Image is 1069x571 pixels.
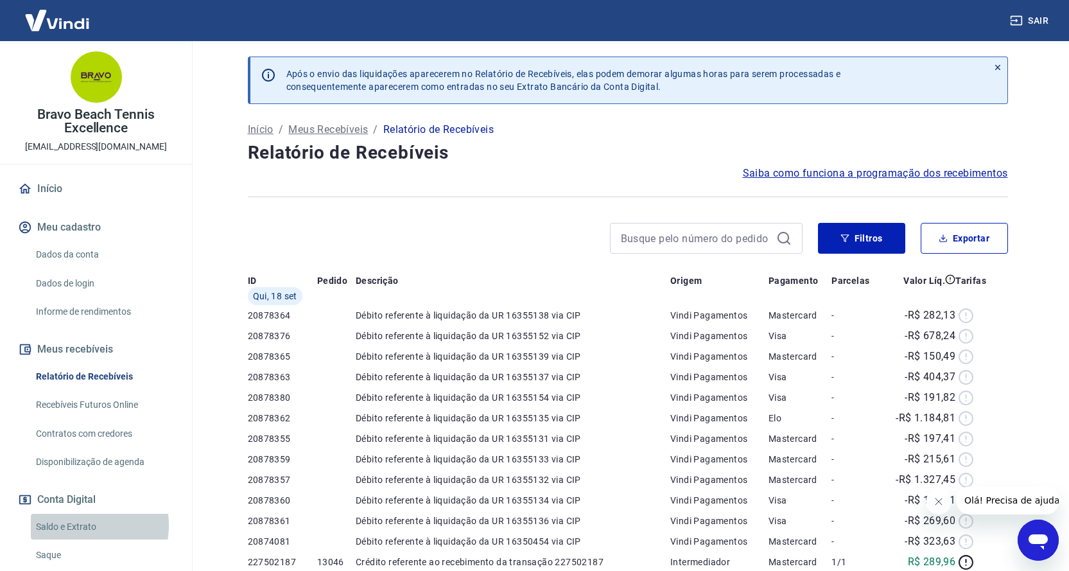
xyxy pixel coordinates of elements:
[670,432,769,445] p: Vindi Pagamentos
[356,274,399,287] p: Descrição
[15,1,99,40] img: Vindi
[818,223,905,254] button: Filtros
[831,514,880,527] p: -
[317,274,347,287] p: Pedido
[905,452,955,467] p: -R$ 215,61
[769,391,832,404] p: Visa
[248,309,317,322] p: 20878364
[31,270,177,297] a: Dados de login
[670,309,769,322] p: Vindi Pagamentos
[356,494,670,507] p: Débito referente à liquidação da UR 16355134 via CIP
[279,122,283,137] p: /
[769,473,832,486] p: Mastercard
[248,350,317,363] p: 20878365
[248,122,274,137] a: Início
[31,242,177,268] a: Dados da conta
[831,391,880,404] p: -
[356,309,670,322] p: Débito referente à liquidação da UR 16355138 via CIP
[769,371,832,383] p: Visa
[356,514,670,527] p: Débito referente à liquidação da UR 16355136 via CIP
[8,9,108,19] span: Olá! Precisa de ajuda?
[670,274,702,287] p: Origem
[743,166,1008,181] a: Saiba como funciona a programação dos recebimentos
[905,390,955,405] p: -R$ 191,82
[356,535,670,548] p: Débito referente à liquidação da UR 16350454 via CIP
[31,449,177,475] a: Disponibilização de agenda
[356,329,670,342] p: Débito referente à liquidação da UR 16355152 via CIP
[905,534,955,549] p: -R$ 323,63
[896,472,955,488] p: -R$ 1.327,45
[31,299,177,325] a: Informe de rendimentos
[31,421,177,447] a: Contratos com credores
[905,349,955,364] p: -R$ 150,49
[769,535,832,548] p: Mastercard
[15,175,177,203] a: Início
[831,274,869,287] p: Parcelas
[831,473,880,486] p: -
[905,431,955,446] p: -R$ 197,41
[317,556,356,568] p: 13046
[670,371,769,383] p: Vindi Pagamentos
[831,535,880,548] p: -
[383,122,494,137] p: Relatório de Recebíveis
[248,514,317,527] p: 20878361
[769,494,832,507] p: Visa
[670,391,769,404] p: Vindi Pagamentos
[253,290,297,303] span: Qui, 18 set
[248,412,317,425] p: 20878362
[903,274,945,287] p: Valor Líq.
[769,514,832,527] p: Visa
[25,140,167,154] p: [EMAIL_ADDRESS][DOMAIN_NAME]
[248,494,317,507] p: 20878360
[670,350,769,363] p: Vindi Pagamentos
[15,213,177,242] button: Meu cadastro
[831,412,880,425] p: -
[248,274,257,287] p: ID
[31,514,177,540] a: Saldo e Extrato
[955,274,986,287] p: Tarifas
[71,51,122,103] img: 9b712bdf-b3bb-44e1-aa76-4bd371055ede.jpeg
[356,556,670,568] p: Crédito referente ao recebimento da transação 227502187
[248,453,317,466] p: 20878359
[356,473,670,486] p: Débito referente à liquidação da UR 16355132 via CIP
[769,329,832,342] p: Visa
[831,329,880,342] p: -
[670,556,769,568] p: Intermediador
[670,453,769,466] p: Vindi Pagamentos
[670,329,769,342] p: Vindi Pagamentos
[1018,520,1059,561] iframe: Botão para abrir a janela de mensagens
[670,494,769,507] p: Vindi Pagamentos
[356,350,670,363] p: Débito referente à liquidação da UR 16355139 via CIP
[921,223,1008,254] button: Exportar
[286,67,841,93] p: Após o envio das liquidações aparecerem no Relatório de Recebíveis, elas podem demorar algumas ho...
[670,473,769,486] p: Vindi Pagamentos
[769,556,832,568] p: Mastercard
[957,486,1059,514] iframe: Mensagem da empresa
[896,410,955,426] p: -R$ 1.184,81
[769,274,819,287] p: Pagamento
[670,535,769,548] p: Vindi Pagamentos
[356,453,670,466] p: Débito referente à liquidação da UR 16355133 via CIP
[905,513,955,529] p: -R$ 269,60
[248,432,317,445] p: 20878355
[10,108,182,135] p: Bravo Beach Tennis Excellence
[831,309,880,322] p: -
[1007,9,1054,33] button: Sair
[356,371,670,383] p: Débito referente à liquidação da UR 16355137 via CIP
[831,371,880,383] p: -
[248,329,317,342] p: 20878376
[248,473,317,486] p: 20878357
[769,453,832,466] p: Mastercard
[769,309,832,322] p: Mastercard
[831,494,880,507] p: -
[15,335,177,364] button: Meus recebíveis
[248,535,317,548] p: 20874081
[288,122,368,137] a: Meus Recebíveis
[905,308,955,323] p: -R$ 282,13
[769,432,832,445] p: Mastercard
[831,453,880,466] p: -
[31,542,177,568] a: Saque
